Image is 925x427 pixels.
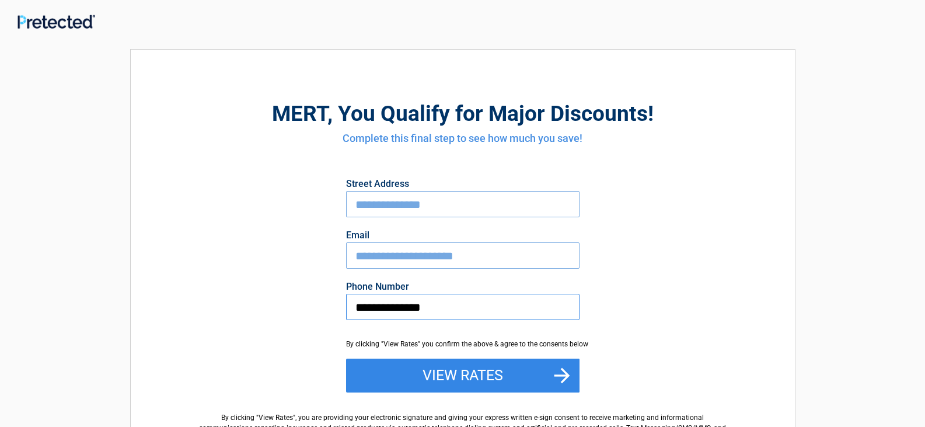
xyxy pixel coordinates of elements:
[259,414,293,422] span: View Rates
[346,282,580,291] label: Phone Number
[346,359,580,393] button: View Rates
[195,99,731,128] h2: , You Qualify for Major Discounts!
[346,179,580,189] label: Street Address
[346,231,580,240] label: Email
[346,339,580,349] div: By clicking "View Rates" you confirm the above & agree to the consents below
[18,15,95,29] img: Main Logo
[195,131,731,146] h4: Complete this final step to see how much you save!
[272,101,327,126] span: MERT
